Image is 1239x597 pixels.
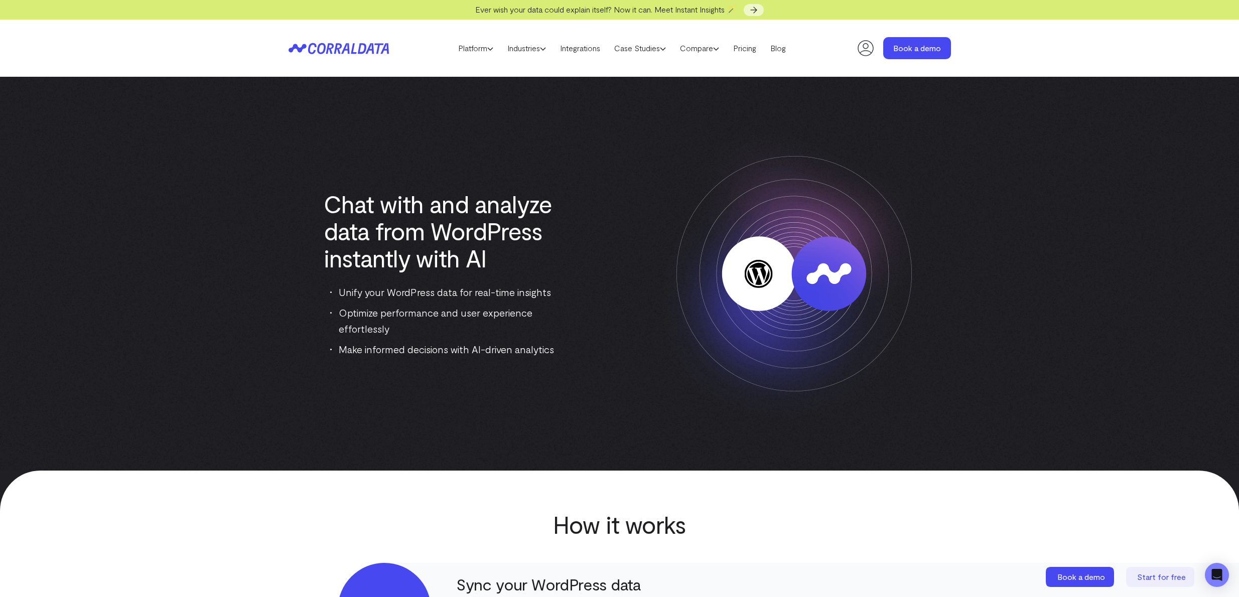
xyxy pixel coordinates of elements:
a: Platform [451,41,500,56]
h2: How it works [447,511,793,538]
span: Ever wish your data could explain itself? Now it can. Meet Instant Insights 🪄 [475,5,737,14]
a: Book a demo [883,37,951,59]
li: Make informed decisions with AI-driven analytics [330,341,567,357]
a: Pricing [726,41,763,56]
h1: Chat with and analyze data from WordPress instantly with AI [324,190,567,271]
a: Book a demo [1046,567,1116,587]
div: Open Intercom Messenger [1205,563,1229,587]
a: Case Studies [607,41,673,56]
li: Optimize performance and user experience effortlessly [330,305,567,337]
li: Unify your WordPress data for real-time insights [330,284,567,300]
a: Industries [500,41,553,56]
span: Start for free [1137,572,1186,581]
a: Start for free [1126,567,1196,587]
a: Compare [673,41,726,56]
a: Integrations [553,41,607,56]
span: Book a demo [1057,572,1105,581]
a: Blog [763,41,793,56]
